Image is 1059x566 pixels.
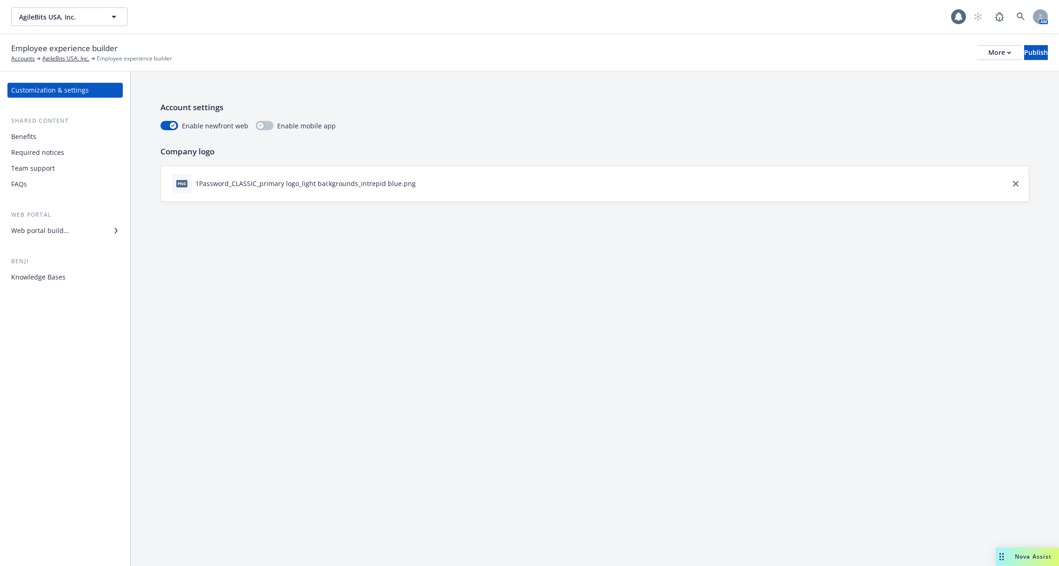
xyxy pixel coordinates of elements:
div: Benefits [11,129,36,144]
button: More [977,45,1022,60]
div: Shared content [7,116,123,126]
a: Web portal builder [7,223,123,238]
a: Start snowing [969,7,987,26]
div: Benji [7,257,123,266]
a: FAQs [7,177,123,192]
a: AgileBits USA, Inc. [42,54,89,63]
a: close [1010,178,1021,189]
a: Team support [7,161,123,176]
span: Employee experience builder [97,54,172,63]
p: Company logo [160,146,1029,158]
span: Employee experience builder [11,42,118,54]
a: Required notices [7,145,123,160]
div: Required notices [11,145,64,160]
button: Publish [1024,45,1048,60]
div: 1Password_CLASSIC_primary logo_light backgrounds_intrepid blue.png [195,179,416,188]
span: Enable newfront web [182,121,248,131]
span: png [176,180,187,187]
span: AgileBits USA, Inc. [19,12,100,22]
div: Team support [11,161,55,176]
button: AgileBits USA, Inc. [11,7,127,26]
a: Customization & settings [7,83,123,98]
div: Knowledge Bases [11,270,66,285]
span: Enable mobile app [277,121,336,131]
div: Web portal [7,210,123,220]
a: Report a Bug [990,7,1009,26]
a: Benefits [7,129,123,144]
div: FAQs [11,177,27,192]
div: Customization & settings [11,83,89,98]
div: Publish [1024,46,1048,60]
p: Account settings [160,101,1029,113]
div: Drag to move [996,547,1007,566]
span: Nova Assist [1015,553,1052,560]
a: Accounts [11,54,35,63]
a: Knowledge Bases [7,270,123,285]
div: Web portal builder [11,223,69,238]
button: download file [420,179,427,188]
div: More [988,46,1011,60]
button: Nova Assist [996,547,1059,566]
a: Search [1012,7,1030,26]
